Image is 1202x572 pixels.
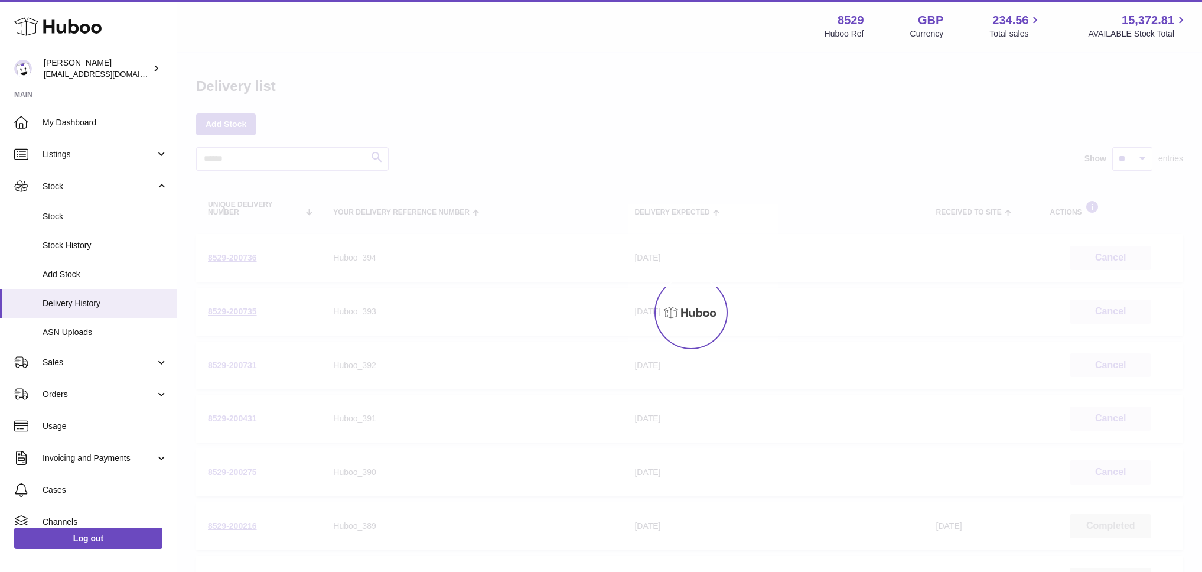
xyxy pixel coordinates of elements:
[44,57,150,80] div: [PERSON_NAME]
[825,28,864,40] div: Huboo Ref
[43,421,168,432] span: Usage
[14,60,32,77] img: admin@redgrass.ch
[44,69,174,79] span: [EMAIL_ADDRESS][DOMAIN_NAME]
[1122,12,1174,28] span: 15,372.81
[1088,12,1188,40] a: 15,372.81 AVAILABLE Stock Total
[43,453,155,464] span: Invoicing and Payments
[43,269,168,280] span: Add Stock
[43,240,168,251] span: Stock History
[43,211,168,222] span: Stock
[838,12,864,28] strong: 8529
[918,12,943,28] strong: GBP
[43,298,168,309] span: Delivery History
[910,28,944,40] div: Currency
[43,149,155,160] span: Listings
[14,528,162,549] a: Log out
[989,12,1042,40] a: 234.56 Total sales
[43,357,155,368] span: Sales
[989,28,1042,40] span: Total sales
[43,181,155,192] span: Stock
[43,485,168,496] span: Cases
[43,327,168,338] span: ASN Uploads
[43,117,168,128] span: My Dashboard
[992,12,1028,28] span: 234.56
[43,516,168,528] span: Channels
[43,389,155,400] span: Orders
[1088,28,1188,40] span: AVAILABLE Stock Total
